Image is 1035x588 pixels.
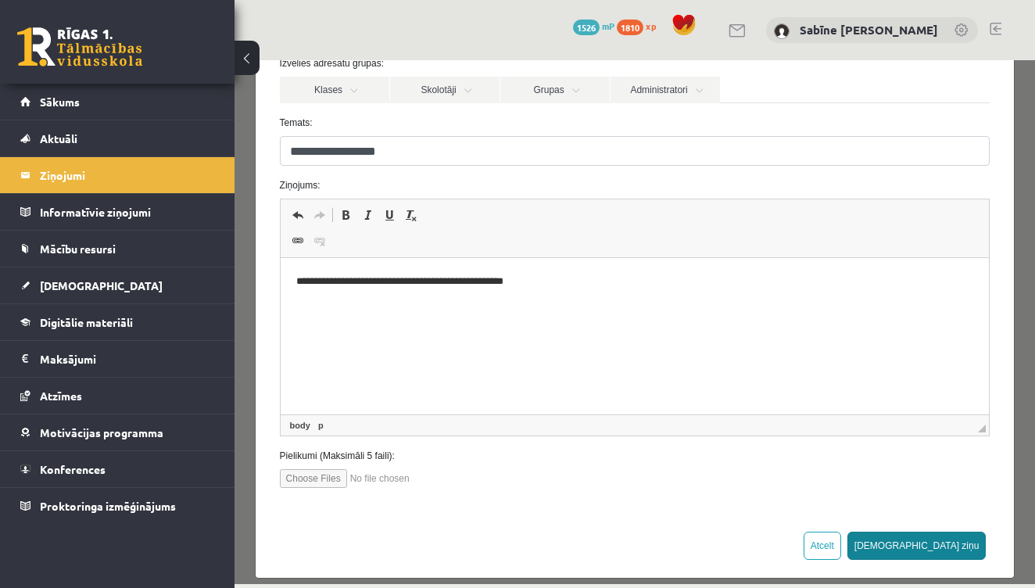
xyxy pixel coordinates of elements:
[20,304,215,340] a: Digitālie materiāli
[46,198,755,354] iframe: Bagātinātā teksta redaktors, wiswyg-editor-47433990366400-1760392017-777
[617,20,643,35] span: 1810
[20,451,215,487] a: Konferences
[122,145,144,165] a: Slīpraksts (⌘+I)
[52,145,74,165] a: Atcelt (⌘+Z)
[743,364,751,372] span: Mērogot
[646,20,656,32] span: xp
[40,194,215,230] legend: Informatīvie ziņojumi
[800,22,938,38] a: Sabīne [PERSON_NAME]
[40,242,116,256] span: Mācību resursi
[20,378,215,414] a: Atzīmes
[20,341,215,377] a: Maksājumi
[81,358,92,372] a: p elements
[34,389,768,403] label: Pielikumi (Maksimāli 5 faili):
[602,20,614,32] span: mP
[40,499,176,513] span: Proktoringa izmēģinājums
[52,170,74,191] a: Saite (⌘+K)
[52,358,79,372] a: body elements
[45,16,155,43] a: Klases
[100,145,122,165] a: Treknraksts (⌘+B)
[40,462,106,476] span: Konferences
[774,23,790,39] img: Sabīne Tīna Tomane
[40,389,82,403] span: Atzīmes
[74,145,96,165] a: Atkārtot (⌘+Y)
[20,488,215,524] a: Proktoringa izmēģinājums
[40,131,77,145] span: Aktuāli
[20,157,215,193] a: Ziņojumi
[573,20,600,35] span: 1526
[20,84,215,120] a: Sākums
[40,95,80,109] span: Sākums
[40,425,163,439] span: Motivācijas programma
[40,315,133,329] span: Digitālie materiāli
[166,145,188,165] a: Noņemt stilus
[74,170,96,191] a: Atsaistīt
[20,267,215,303] a: [DEMOGRAPHIC_DATA]
[569,471,607,500] button: Atcelt
[266,16,375,43] a: Grupas
[573,20,614,32] a: 1526 mP
[20,414,215,450] a: Motivācijas programma
[613,471,752,500] button: [DEMOGRAPHIC_DATA] ziņu
[40,157,215,193] legend: Ziņojumi
[40,278,163,292] span: [DEMOGRAPHIC_DATA]
[20,231,215,267] a: Mācību resursi
[20,120,215,156] a: Aktuāli
[144,145,166,165] a: Pasvītrojums (⌘+U)
[17,27,142,66] a: Rīgas 1. Tālmācības vidusskola
[617,20,664,32] a: 1810 xp
[34,56,768,70] label: Temats:
[34,118,768,132] label: Ziņojums:
[20,194,215,230] a: Informatīvie ziņojumi
[40,341,215,377] legend: Maksājumi
[156,16,265,43] a: Skolotāji
[376,16,485,43] a: Administratori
